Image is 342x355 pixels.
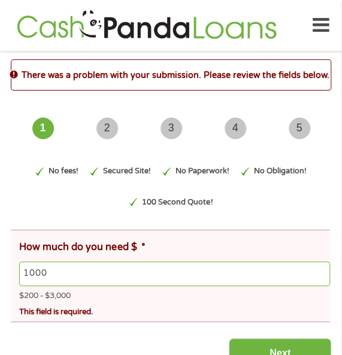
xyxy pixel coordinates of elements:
[103,166,151,177] p: Secured Site!
[225,118,246,139] span: 4
[96,118,118,139] span: 2
[19,241,145,254] label: How much do you need $
[32,118,54,139] span: 1
[289,118,310,139] span: 5
[161,118,182,139] span: 3
[254,166,307,177] p: No Obligation!
[19,286,330,302] div: $200 - $3,000
[11,68,331,82] h2: There was a problem with your submission. Please review the fields below.
[13,8,280,43] img: GetLoanNow Logo
[49,166,78,177] p: No fees!
[142,197,213,208] p: 100 Second Quote!
[175,166,229,177] p: No Paperwork!
[19,302,330,318] div: This field is required.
